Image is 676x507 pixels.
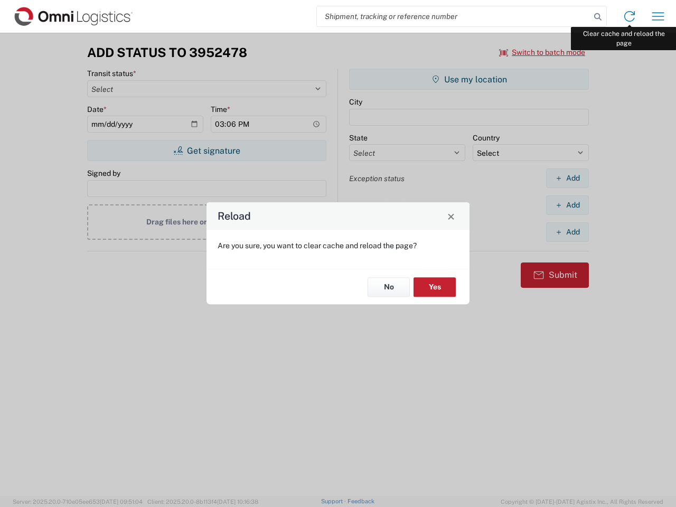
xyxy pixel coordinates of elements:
button: No [368,277,410,297]
button: Yes [414,277,456,297]
p: Are you sure, you want to clear cache and reload the page? [218,241,458,250]
input: Shipment, tracking or reference number [317,6,590,26]
button: Close [444,209,458,223]
h4: Reload [218,209,251,224]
